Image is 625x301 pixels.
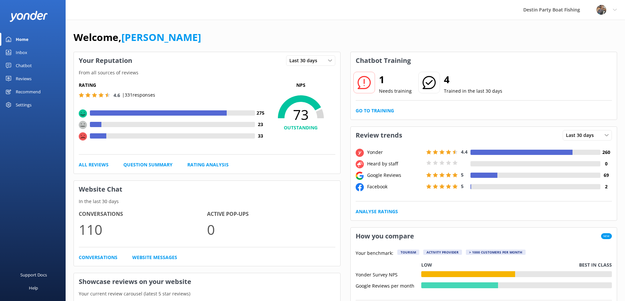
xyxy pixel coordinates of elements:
a: Rating Analysis [187,161,229,168]
p: | 331 responses [122,91,155,99]
a: Website Messages [132,254,177,261]
h4: Conversations [79,210,207,218]
div: Tourism [397,250,419,255]
div: Activity Provider [423,250,462,255]
div: Inbox [16,46,27,59]
h4: 23 [255,121,266,128]
p: 110 [79,218,207,240]
h4: 2 [600,183,612,190]
div: Google Reviews [365,172,425,179]
h3: Website Chat [74,181,340,198]
h2: 4 [444,72,502,87]
div: Chatbot [16,59,32,72]
a: Question Summary [123,161,173,168]
h4: 260 [600,149,612,156]
div: Home [16,33,29,46]
span: Last 30 days [566,132,598,139]
span: New [601,233,612,239]
div: Help [29,281,38,294]
h4: OUTSTANDING [266,124,335,131]
p: Your benchmark: [356,250,393,257]
h3: Your Reputation [74,52,137,69]
h5: Rating [79,82,266,89]
p: From all sources of reviews [74,69,340,76]
a: All Reviews [79,161,109,168]
p: 0 [207,218,335,240]
div: Recommend [16,85,41,98]
div: Yonder [365,149,425,156]
p: Best in class [579,261,612,269]
p: In the last 30 days [74,198,340,205]
div: Google Reviews per month [356,282,421,288]
h4: 275 [255,109,266,117]
img: yonder-white-logo.png [10,11,48,22]
div: Settings [16,98,31,111]
h4: 69 [600,172,612,179]
div: Heard by staff [365,160,425,167]
span: 4.4 [461,149,468,155]
span: 73 [266,106,335,123]
a: Go to Training [356,107,394,114]
p: Low [421,261,432,269]
span: 5 [461,172,464,178]
img: 250-1666038197.jpg [596,5,606,15]
h3: Showcase reviews on your website [74,273,340,290]
div: Support Docs [20,268,47,281]
p: Needs training [379,87,412,95]
span: Last 30 days [289,57,321,64]
h4: 33 [255,132,266,140]
div: Reviews [16,72,31,85]
h4: 0 [600,160,612,167]
div: > 1000 customers per month [466,250,526,255]
a: [PERSON_NAME] [121,30,201,44]
span: 4.6 [114,92,120,98]
div: Facebook [365,183,425,190]
h3: Review trends [351,127,407,144]
p: NPS [266,82,335,89]
h3: Chatbot Training [351,52,416,69]
a: Analyse Ratings [356,208,398,215]
span: 5 [461,183,464,189]
div: Yonder Survey NPS [356,271,421,277]
p: Your current review carousel (latest 5 star reviews) [74,290,340,297]
p: Trained in the last 30 days [444,87,502,95]
h2: 1 [379,72,412,87]
h1: Welcome, [73,29,201,45]
h3: How you compare [351,228,419,245]
h4: Active Pop-ups [207,210,335,218]
a: Conversations [79,254,117,261]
